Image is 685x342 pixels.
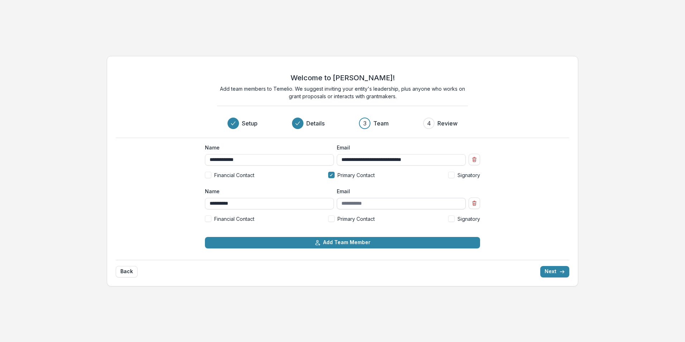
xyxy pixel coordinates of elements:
div: Progress [227,118,458,129]
h2: Welcome to [PERSON_NAME]! [291,73,395,82]
p: Add team members to Temelio. We suggest inviting your entity's leadership, plus anyone who works ... [217,85,468,100]
label: Name [205,187,330,195]
span: Primary Contact [337,171,375,179]
h3: Team [373,119,389,128]
h3: Review [437,119,458,128]
span: Signatory [458,171,480,179]
span: Signatory [458,215,480,223]
h3: Setup [242,119,258,128]
label: Email [337,187,461,195]
button: Remove team member [469,154,480,165]
div: 4 [427,119,431,128]
button: Back [116,266,138,277]
span: Primary Contact [337,215,375,223]
div: 3 [363,119,367,128]
label: Email [337,144,461,151]
span: Financial Contact [214,171,254,179]
button: Next [540,266,569,277]
h3: Details [306,119,325,128]
button: Add Team Member [205,237,480,248]
span: Financial Contact [214,215,254,223]
button: Remove team member [469,198,480,209]
label: Name [205,144,330,151]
